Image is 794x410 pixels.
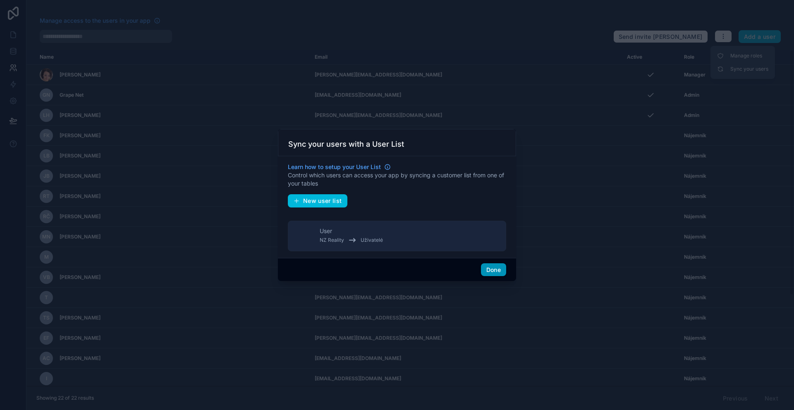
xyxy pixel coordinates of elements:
[303,197,342,205] span: New user list
[320,237,344,243] span: NZ Reality
[288,163,391,171] a: Learn how to setup your User List
[320,227,332,235] span: User
[288,194,347,207] button: New user list
[481,263,506,277] button: Done
[288,221,506,251] button: UserNZ RealityUživatelé
[288,163,381,171] span: Learn how to setup your User List
[361,237,383,243] span: Uživatelé
[288,139,404,149] h3: Sync your users with a User List
[288,171,506,188] p: Control which users can access your app by syncing a customer list from one of your tables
